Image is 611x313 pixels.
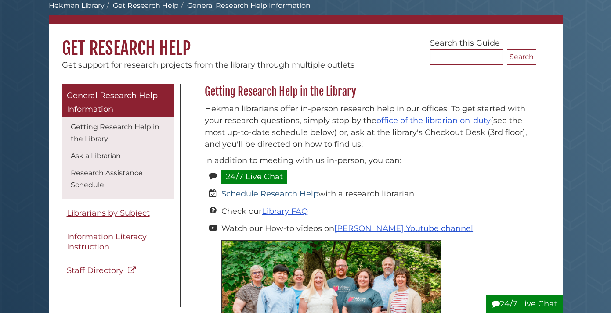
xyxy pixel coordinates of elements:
[62,84,174,117] a: General Research Help Information
[221,223,531,235] li: Watch our How-to videos on
[205,103,532,150] p: Hekman librarians offer in-person research help in our offices. To get started with your research...
[221,189,318,199] a: Schedule Research Help
[221,206,531,217] li: Check our
[62,60,354,70] span: Get support for research projects from the library through multiple outlets
[179,0,311,11] li: General Research Help Information
[49,1,105,10] a: Hekman Library
[221,188,531,200] li: with a research librarian
[334,224,473,233] a: [PERSON_NAME] Youtube channel
[376,116,491,125] a: office of the librarian on-duty
[200,85,536,99] h2: Getting Research Help in the Library
[71,152,121,160] a: Ask a Librarian
[49,24,563,59] h1: Get Research Help
[507,49,536,65] button: Search
[67,208,150,218] span: Librarians by Subject
[262,206,308,216] a: Library FAQ
[67,232,147,252] span: Information Literacy Instruction
[62,261,174,281] a: Staff Directory
[113,1,179,10] a: Get Research Help
[67,266,123,275] span: Staff Directory
[221,170,287,184] a: 24/7 Live Chat
[205,155,532,167] p: In addition to meeting with us in-person, you can:
[62,203,174,223] a: Librarians by Subject
[71,169,143,189] a: Research Assistance Schedule
[67,91,158,114] span: General Research Help Information
[62,84,174,285] div: Guide Pages
[62,227,174,256] a: Information Literacy Instruction
[486,295,563,313] button: 24/7 Live Chat
[71,123,159,143] a: Getting Research Help in the Library
[49,0,563,24] nav: breadcrumb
